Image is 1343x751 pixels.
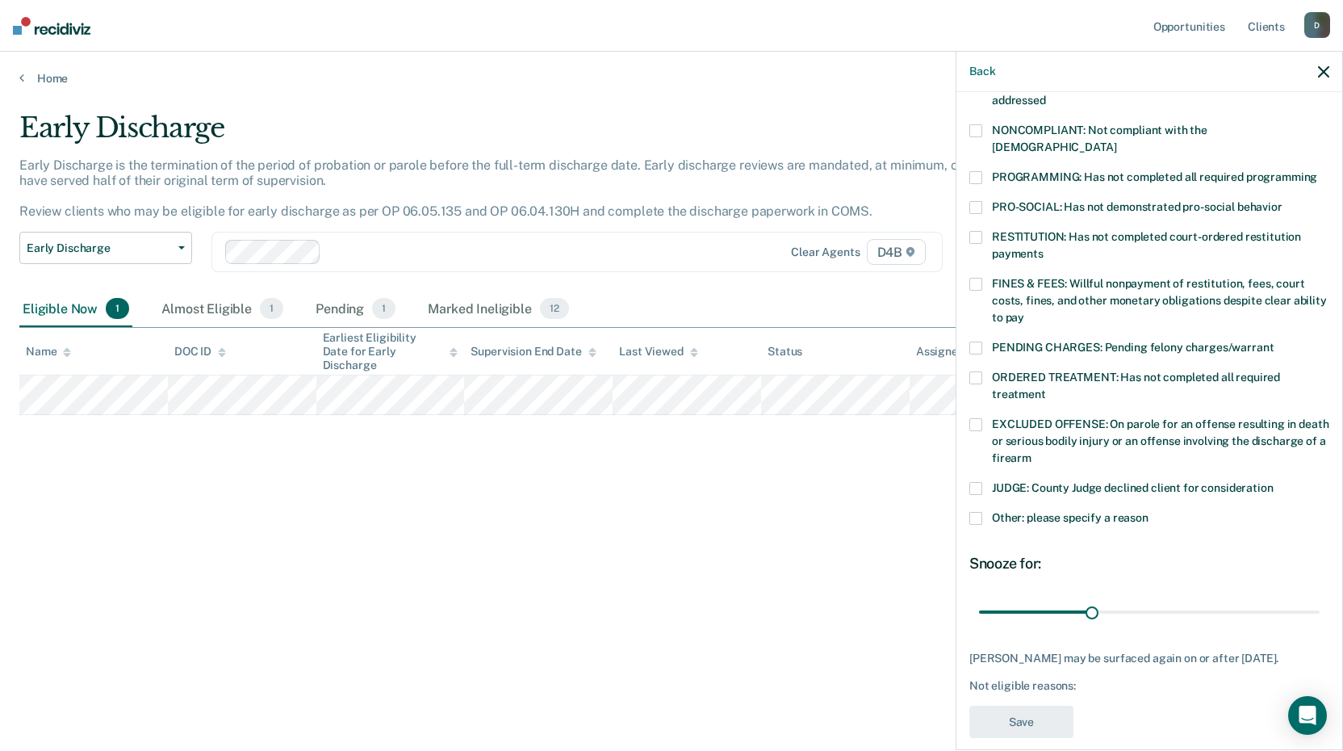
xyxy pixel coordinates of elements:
span: NONCOMPLIANT: Not compliant with the [DEMOGRAPHIC_DATA] [992,124,1207,153]
span: FINES & FEES: Willful nonpayment of restitution, fees, court costs, fines, and other monetary obl... [992,277,1327,324]
button: Back [969,65,995,78]
span: RESTITUTION: Has not completed court-ordered restitution payments [992,230,1301,260]
span: EXCLUDED OFFENSE: On parole for an offense resulting in death or serious bodily injury or an offe... [992,417,1328,464]
span: D4B [867,239,926,265]
div: Eligible Now [19,292,132,327]
span: 12 [540,298,569,319]
span: JUDGE: County Judge declined client for consideration [992,481,1274,494]
div: Clear agents [791,245,860,259]
button: Save [969,706,1073,739]
div: Almost Eligible [158,292,287,327]
div: Open Intercom Messenger [1288,696,1327,735]
div: Assigned to [916,345,992,359]
div: Earliest Eligibility Date for Early Discharge [323,331,458,371]
span: PENDING CHARGES: Pending felony charges/warrant [992,341,1274,354]
div: Early Discharge [19,111,1027,157]
span: ORDERED TREATMENT: Has not completed all required treatment [992,371,1280,401]
div: DOC ID [174,345,226,359]
span: Early Discharge [27,241,172,255]
p: Early Discharge is the termination of the period of probation or parole before the full-term disc... [19,157,1022,220]
div: Marked Ineligible [425,292,571,327]
a: Home [19,71,1324,86]
div: Snooze for: [969,555,1329,573]
div: Pending [312,292,399,327]
div: D [1304,12,1330,38]
div: Supervision End Date [471,345,596,359]
div: Last Viewed [619,345,697,359]
span: 1 [260,298,283,319]
div: [PERSON_NAME] may be surfaced again on or after [DATE]. [969,652,1329,665]
span: NEEDS: On parole and all criminogenic needs have not been addressed [992,77,1299,107]
span: Other: please specify a reason [992,511,1148,524]
img: Recidiviz [13,17,90,35]
div: Status [768,345,802,359]
div: Not eligible reasons: [969,679,1329,693]
span: PRO-SOCIAL: Has not demonstrated pro-social behavior [992,200,1282,213]
div: Name [26,345,71,359]
span: 1 [106,298,129,319]
span: PROGRAMMING: Has not completed all required programming [992,170,1317,183]
span: 1 [372,298,395,319]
